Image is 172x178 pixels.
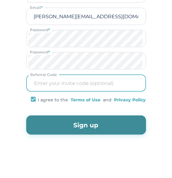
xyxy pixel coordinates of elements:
div: Terms of Use [71,97,101,103]
button: Sign up [26,116,146,135]
div: Password [28,27,52,33]
input: Enter your invite code (optional) [29,75,144,91]
img: Check%20Box.svg [31,97,36,102]
div: Email [28,5,45,11]
div: I agree to the [38,97,68,103]
input: Email [28,8,144,25]
div: Password [28,49,52,55]
div: and [103,97,112,103]
div: Referral Code [29,72,59,78]
div: Privacy Policy [114,97,146,103]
